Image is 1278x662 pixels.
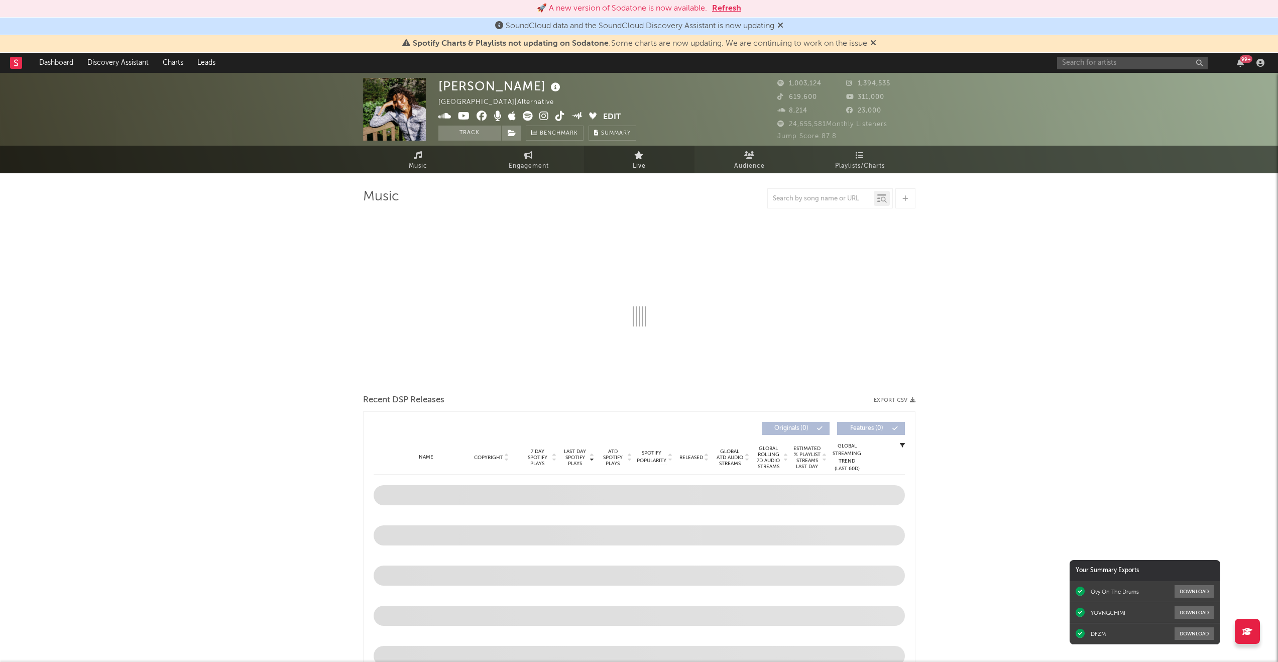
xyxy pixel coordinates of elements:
[1070,560,1220,581] div: Your Summary Exports
[874,397,915,403] button: Export CSV
[509,160,549,172] span: Engagement
[601,131,631,136] span: Summary
[409,160,427,172] span: Music
[762,422,830,435] button: Originals(0)
[540,128,578,140] span: Benchmark
[1175,627,1214,640] button: Download
[506,22,774,30] span: SoundCloud data and the SoundCloud Discovery Assistant is now updating
[832,443,862,473] div: Global Streaming Trend (Last 60D)
[584,146,694,173] a: Live
[777,107,807,114] span: 8,214
[777,80,822,87] span: 1,003,124
[777,121,887,128] span: 24,655,581 Monthly Listeners
[870,40,876,48] span: Dismiss
[526,126,584,141] a: Benchmark
[363,394,444,406] span: Recent DSP Releases
[363,146,474,173] a: Music
[846,80,890,87] span: 1,394,535
[835,160,885,172] span: Playlists/Charts
[1240,55,1252,63] div: 99 +
[846,94,884,100] span: 311,000
[394,454,459,461] div: Name
[600,449,626,467] span: ATD Spotify Plays
[1091,588,1139,595] div: Ovy On The Drums
[846,107,881,114] span: 23,000
[1057,57,1208,69] input: Search for artists
[603,111,621,124] button: Edit
[32,53,80,73] a: Dashboard
[413,40,609,48] span: Spotify Charts & Playlists not updating on Sodatone
[537,3,707,15] div: 🚀 A new version of Sodatone is now available.
[805,146,915,173] a: Playlists/Charts
[474,146,584,173] a: Engagement
[438,78,563,94] div: [PERSON_NAME]
[768,195,874,203] input: Search by song name or URL
[755,446,782,470] span: Global Rolling 7D Audio Streams
[777,133,837,140] span: Jump Score: 87.8
[777,22,783,30] span: Dismiss
[633,160,646,172] span: Live
[1091,630,1106,637] div: DFZM
[716,449,744,467] span: Global ATD Audio Streams
[712,3,741,15] button: Refresh
[777,94,817,100] span: 619,600
[734,160,765,172] span: Audience
[694,146,805,173] a: Audience
[768,425,815,431] span: Originals ( 0 )
[793,446,821,470] span: Estimated % Playlist Streams Last Day
[438,126,501,141] button: Track
[679,455,703,461] span: Released
[1175,606,1214,619] button: Download
[589,126,636,141] button: Summary
[637,450,666,465] span: Spotify Popularity
[413,40,867,48] span: : Some charts are now updating. We are continuing to work on the issue
[562,449,589,467] span: Last Day Spotify Plays
[1091,609,1125,616] div: YOVNGCHIMI
[80,53,156,73] a: Discovery Assistant
[156,53,190,73] a: Charts
[1237,59,1244,67] button: 99+
[837,422,905,435] button: Features(0)
[190,53,222,73] a: Leads
[524,449,551,467] span: 7 Day Spotify Plays
[474,455,503,461] span: Copyright
[1175,585,1214,598] button: Download
[438,96,565,108] div: [GEOGRAPHIC_DATA] | Alternative
[844,425,890,431] span: Features ( 0 )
